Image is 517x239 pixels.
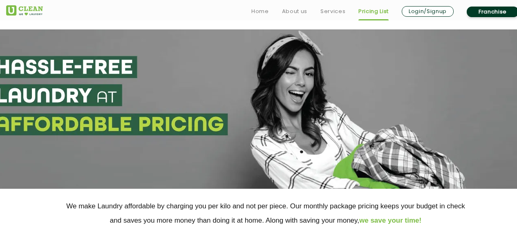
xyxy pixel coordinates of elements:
[359,217,421,224] span: we save your time!
[251,7,269,16] a: Home
[320,7,345,16] a: Services
[358,7,389,16] a: Pricing List
[402,6,454,17] a: Login/Signup
[6,5,43,16] img: UClean Laundry and Dry Cleaning
[282,7,307,16] a: About us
